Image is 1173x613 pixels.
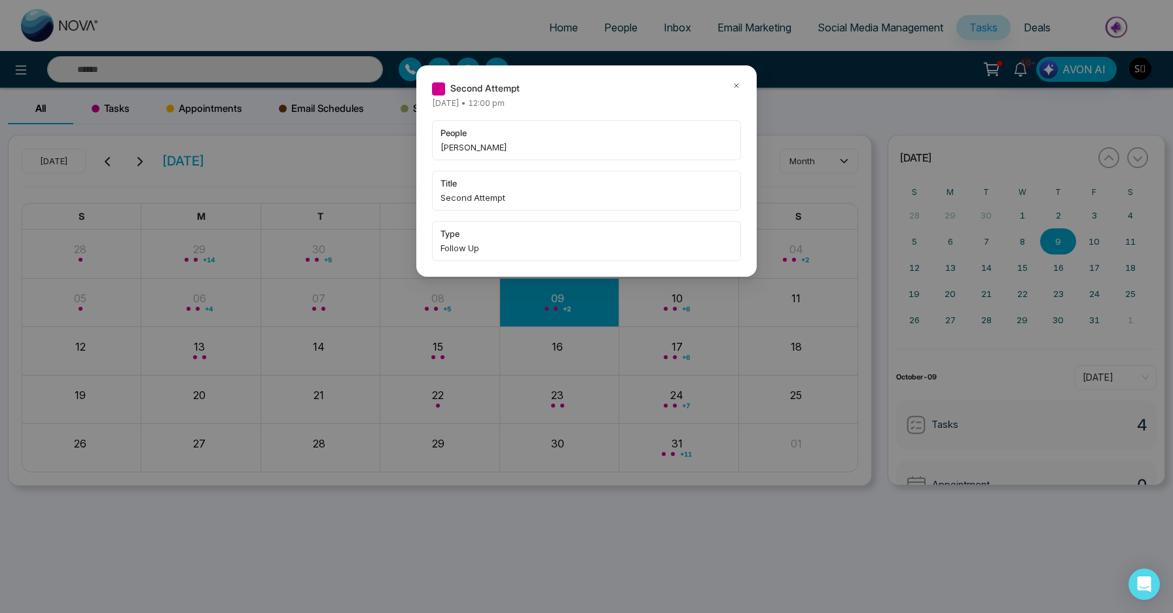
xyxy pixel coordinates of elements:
[441,241,732,254] span: Follow Up
[441,227,732,240] span: type
[441,126,732,139] span: people
[432,98,505,108] span: [DATE] • 12:00 pm
[441,191,732,204] span: Second Attempt
[441,177,732,190] span: title
[1128,569,1160,600] div: Open Intercom Messenger
[441,141,732,154] span: [PERSON_NAME]
[450,81,520,96] span: Second Attempt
